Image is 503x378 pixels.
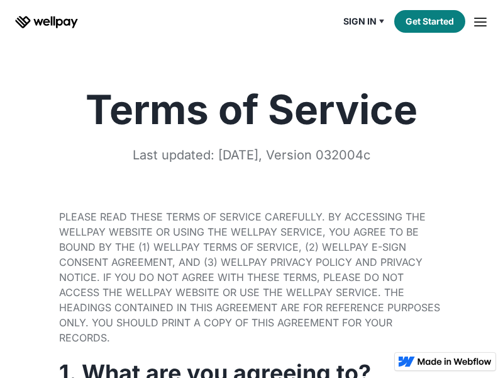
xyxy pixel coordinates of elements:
div: menu [473,13,488,29]
div: Sign in [343,10,395,33]
p: PLEASE READ THESE TERMS OF SERVICE CAREFULLY. BY ACCESSING THE WELLPAY WEBSITE OR USING THE WELLP... [59,209,444,345]
h1: Terms of Service [25,88,478,131]
div: Sign in [343,14,377,29]
div: Last updated: [DATE], Version 032004c [25,146,478,164]
a: Get Started [394,10,465,33]
a: home [15,14,78,29]
img: Made in Webflow [417,358,492,365]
